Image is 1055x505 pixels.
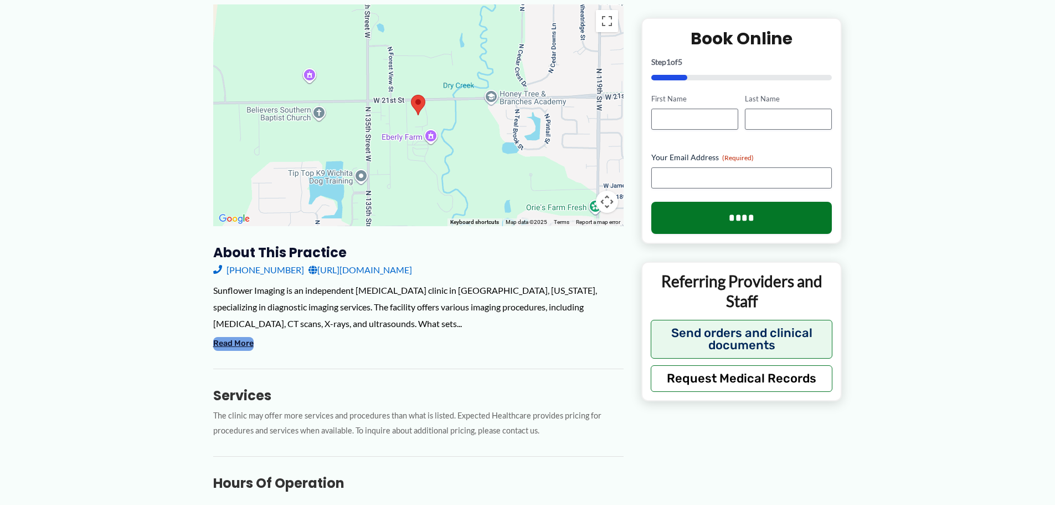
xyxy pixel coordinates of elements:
p: Referring Providers and Staff [651,271,833,312]
h3: Services [213,387,624,404]
button: Send orders and clinical documents [651,319,833,358]
button: Read More [213,337,254,350]
p: Step of [651,58,832,66]
span: 1 [666,57,671,67]
span: Map data ©2025 [506,219,547,225]
h2: Book Online [651,28,832,49]
p: The clinic may offer more services and procedures than what is listed. Expected Healthcare provid... [213,409,624,438]
a: [URL][DOMAIN_NAME] [308,262,412,278]
label: First Name [651,94,738,104]
div: Sunflower Imaging is an independent [MEDICAL_DATA] clinic in [GEOGRAPHIC_DATA], [US_STATE], speci... [213,282,624,331]
span: 5 [678,57,682,67]
button: Keyboard shortcuts [450,218,499,226]
a: Terms (opens in new tab) [554,219,569,225]
img: Google [216,212,253,226]
h3: About this practice [213,244,624,261]
a: [PHONE_NUMBER] [213,262,304,278]
a: Report a map error [576,219,620,225]
span: (Required) [722,154,754,162]
label: Your Email Address [651,152,832,163]
h3: Hours of Operation [213,475,624,492]
button: Request Medical Records [651,365,833,391]
button: Map camera controls [596,191,618,213]
button: Toggle fullscreen view [596,10,618,32]
label: Last Name [745,94,832,104]
a: Open this area in Google Maps (opens a new window) [216,212,253,226]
